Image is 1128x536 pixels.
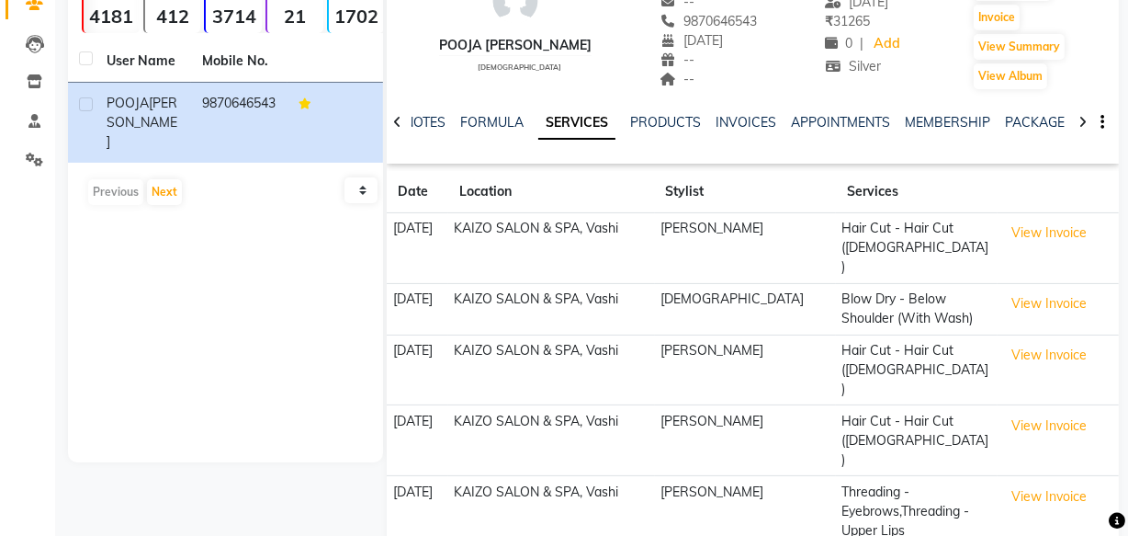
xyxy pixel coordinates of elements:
a: Add [871,31,903,57]
th: Services [836,171,998,213]
strong: 1702 [329,5,385,28]
td: KAIZO SALON & SPA, Vashi [448,283,655,335]
td: [PERSON_NAME] [655,335,837,405]
td: [DEMOGRAPHIC_DATA] [655,283,837,335]
strong: 4181 [84,5,140,28]
td: KAIZO SALON & SPA, Vashi [448,335,655,405]
span: [DEMOGRAPHIC_DATA] [478,63,561,72]
span: -- [660,71,695,87]
button: View Album [974,63,1047,89]
button: View Invoice [1003,483,1095,511]
a: NOTES [404,114,446,131]
td: KAIZO SALON & SPA, Vashi [448,405,655,476]
td: Hair Cut - Hair Cut ([DEMOGRAPHIC_DATA]) [836,405,998,476]
a: PRODUCTS [630,114,701,131]
td: [DATE] [387,283,448,335]
td: [DATE] [387,405,448,476]
span: -- [660,51,695,68]
strong: 21 [267,5,323,28]
td: [PERSON_NAME] [655,405,837,476]
td: Blow Dry - Below Shoulder (With Wash) [836,283,998,335]
td: KAIZO SALON & SPA, Vashi [448,213,655,284]
span: | [860,34,863,53]
strong: 3714 [206,5,262,28]
td: [DATE] [387,335,448,405]
button: Invoice [974,5,1020,30]
span: 31265 [825,13,870,29]
button: View Invoice [1003,290,1095,318]
a: FORMULA [460,114,524,131]
a: SERVICES [538,107,615,140]
button: View Invoice [1003,412,1095,440]
td: 9870646543 [191,83,287,163]
th: Mobile No. [191,40,287,83]
td: Hair Cut - Hair Cut ([DEMOGRAPHIC_DATA]) [836,335,998,405]
a: PACKAGES [1005,114,1073,131]
td: [DATE] [387,213,448,284]
strong: 412 [145,5,201,28]
td: Hair Cut - Hair Cut ([DEMOGRAPHIC_DATA]) [836,213,998,284]
th: User Name [96,40,191,83]
span: 0 [825,35,852,51]
span: Silver [825,58,881,74]
span: [DATE] [660,32,724,49]
span: POOJA [107,95,149,111]
th: Stylist [655,171,837,213]
button: Next [147,179,182,205]
span: ₹ [825,13,833,29]
td: [PERSON_NAME] [655,213,837,284]
span: 9870646543 [660,13,758,29]
th: Date [387,171,448,213]
a: INVOICES [716,114,776,131]
th: Location [448,171,655,213]
button: View Summary [974,34,1065,60]
a: APPOINTMENTS [791,114,890,131]
button: View Invoice [1003,219,1095,247]
span: [PERSON_NAME] [107,95,177,150]
div: POOJA [PERSON_NAME] [439,36,592,55]
button: View Invoice [1003,341,1095,370]
a: MEMBERSHIP [905,114,990,131]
